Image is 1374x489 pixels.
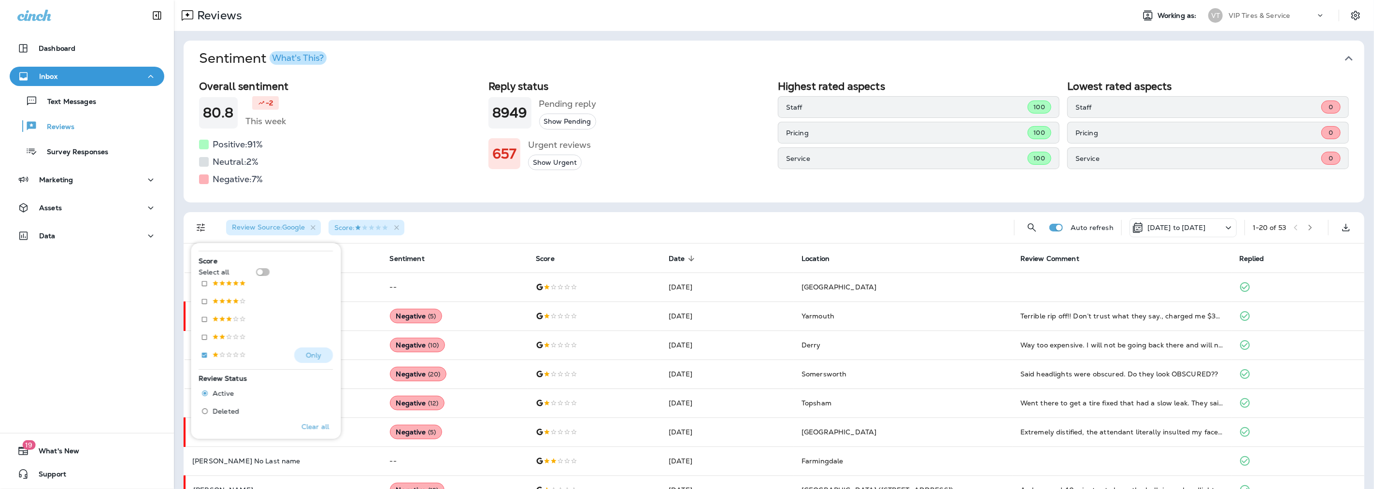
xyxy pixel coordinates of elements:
[272,54,324,62] div: What's This?
[801,254,842,263] span: Location
[191,218,211,237] button: Filters
[232,223,305,231] span: Review Source : Google
[536,255,555,263] span: Score
[1229,12,1290,19] p: VIP Tires & Service
[428,312,436,320] span: ( 5 )
[191,237,341,439] div: Filters
[1208,8,1223,23] div: VT
[1034,129,1045,137] span: 100
[1329,103,1333,111] span: 0
[1034,103,1045,111] span: 100
[539,96,597,112] h5: Pending reply
[1253,224,1286,231] div: 1 - 20 of 53
[786,155,1028,162] p: Service
[801,399,831,407] span: Topsham
[213,172,263,187] h5: Negative: 7 %
[786,103,1028,111] p: Staff
[428,428,436,436] span: ( 5 )
[539,114,596,129] button: Show Pending
[1020,255,1079,263] span: Review Comment
[1022,218,1042,237] button: Search Reviews
[1075,155,1321,162] p: Service
[1020,398,1224,408] div: Went there to get a tire fixed that had a slow leak. They said it was the rim and I was charged a...
[38,98,96,107] p: Text Messages
[199,80,481,92] h2: Overall sentiment
[390,425,443,439] div: Negative
[390,254,437,263] span: Sentiment
[661,446,794,475] td: [DATE]
[199,50,327,67] h1: Sentiment
[801,457,844,465] span: Farmingdale
[39,44,75,52] p: Dashboard
[1347,7,1364,24] button: Settings
[661,331,794,360] td: [DATE]
[306,351,322,359] p: Only
[669,255,685,263] span: Date
[661,273,794,302] td: [DATE]
[10,91,164,111] button: Text Messages
[10,226,164,245] button: Data
[492,105,528,121] h1: 8949
[1239,254,1277,263] span: Replied
[1329,154,1333,162] span: 0
[1147,224,1205,231] p: [DATE] to [DATE]
[37,148,108,157] p: Survey Responses
[334,223,388,232] span: Score :
[801,370,847,378] span: Somersworth
[213,407,240,415] span: Deleted
[390,309,443,323] div: Negative
[295,347,333,363] button: Only
[193,8,242,23] p: Reviews
[203,105,234,121] h1: 80.8
[428,370,441,378] span: ( 20 )
[801,428,876,436] span: [GEOGRAPHIC_DATA]
[390,255,425,263] span: Sentiment
[801,255,830,263] span: Location
[226,220,321,235] div: Review Source:Google
[199,257,218,265] span: Score
[390,367,447,381] div: Negative
[488,80,770,92] h2: Reply status
[1020,254,1092,263] span: Review Comment
[1329,129,1333,137] span: 0
[10,116,164,136] button: Reviews
[786,129,1028,137] p: Pricing
[536,254,567,263] span: Score
[801,312,834,320] span: Yarmouth
[143,6,171,25] button: Collapse Sidebar
[10,464,164,484] button: Support
[29,447,79,459] span: What's New
[10,67,164,86] button: Inbox
[213,389,234,397] span: Active
[10,141,164,161] button: Survey Responses
[1020,311,1224,321] div: Terrible rip off!! Don’t trust what they say., charged me $360 and then had to have my car towed ...
[298,415,333,439] button: Clear all
[492,146,516,162] h1: 657
[301,423,329,431] p: Clear all
[213,154,258,170] h5: Neutral: 2 %
[1075,129,1321,137] p: Pricing
[245,114,286,129] h5: This week
[661,417,794,446] td: [DATE]
[1020,369,1224,379] div: Said headlights were obscured. Do they look OBSCURED??
[1239,255,1264,263] span: Replied
[1075,103,1321,111] p: Staff
[1020,340,1224,350] div: Way too expensive. I will not be going back there and will not send anywhere there. I have never ...
[390,396,445,410] div: Negative
[270,51,327,65] button: What's This?
[213,137,263,152] h5: Positive: 91 %
[1034,154,1045,162] span: 100
[1020,427,1224,437] div: Extremely distified, the attendant literally insulted my face after I paid for my services before...
[801,341,821,349] span: Derry
[199,268,229,276] p: Select all
[778,80,1059,92] h2: Highest rated aspects
[661,360,794,388] td: [DATE]
[1067,80,1349,92] h2: Lowest rated aspects
[266,98,273,108] p: -2
[184,76,1364,202] div: SentimentWhat's This?
[382,273,529,302] td: --
[29,470,66,482] span: Support
[192,457,374,465] p: [PERSON_NAME] No Last name
[10,198,164,217] button: Assets
[199,374,247,383] span: Review Status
